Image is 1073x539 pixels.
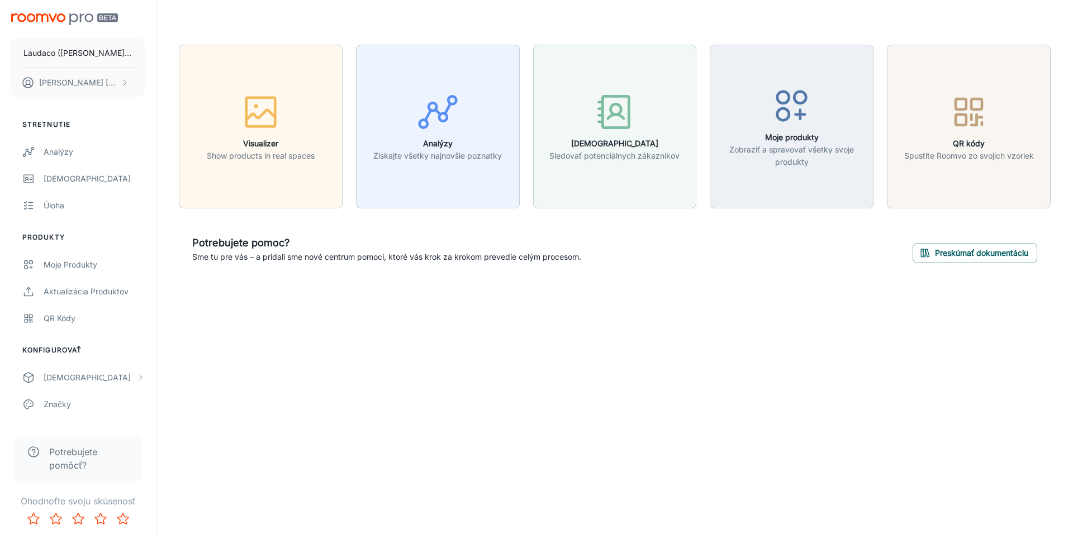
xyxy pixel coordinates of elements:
div: Aktualizácia produktov [44,285,145,298]
p: Show products in real spaces [207,150,315,162]
p: Sme tu pre vás – a pridali sme nové centrum pomoci, ktoré vás krok za krokom prevedie celým proce... [192,251,581,263]
p: [PERSON_NAME] [PERSON_NAME] [39,77,118,89]
p: Zobraziť a spravovať všetky svoje produkty [717,144,866,168]
button: VisualizerShow products in real spaces [179,45,343,208]
h6: Potrebujete pomoc? [192,235,581,251]
a: Preskúmať dokumentáciu [913,246,1037,257]
button: AnalýzyZískajte všetky najnovšie poznatky [356,45,520,208]
p: Spustite Roomvo zo svojich vzoriek [904,150,1034,162]
h6: Moje produkty [717,131,866,144]
button: QR kódySpustite Roomvo zo svojich vzoriek [887,45,1051,208]
div: Moje produkty [44,259,145,271]
a: [DEMOGRAPHIC_DATA]Sledovať potenciálnych zákazníkov [533,120,697,131]
h6: QR kódy [904,137,1034,150]
a: QR kódySpustite Roomvo zo svojich vzoriek [887,120,1051,131]
p: Laudaco ([PERSON_NAME], s.r.o.) [23,47,132,59]
button: Laudaco ([PERSON_NAME], s.r.o.) [11,39,145,68]
button: [PERSON_NAME] [PERSON_NAME] [11,68,145,97]
h6: [DEMOGRAPHIC_DATA] [549,137,680,150]
div: Úloha [44,199,145,212]
button: [DEMOGRAPHIC_DATA]Sledovať potenciálnych zákazníkov [533,45,697,208]
div: QR kódy [44,312,145,325]
h6: Visualizer [207,137,315,150]
a: AnalýzyZískajte všetky najnovšie poznatky [356,120,520,131]
img: Roomvo PRO Beta [11,13,118,25]
button: Preskúmať dokumentáciu [913,243,1037,263]
div: Analýzy [44,146,145,158]
h6: Analýzy [373,137,502,150]
p: Získajte všetky najnovšie poznatky [373,150,502,162]
button: Moje produktyZobraziť a spravovať všetky svoje produkty [710,45,873,208]
a: Moje produktyZobraziť a spravovať všetky svoje produkty [710,120,873,131]
p: Sledovať potenciálnych zákazníkov [549,150,680,162]
div: [DEMOGRAPHIC_DATA] [44,173,145,185]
